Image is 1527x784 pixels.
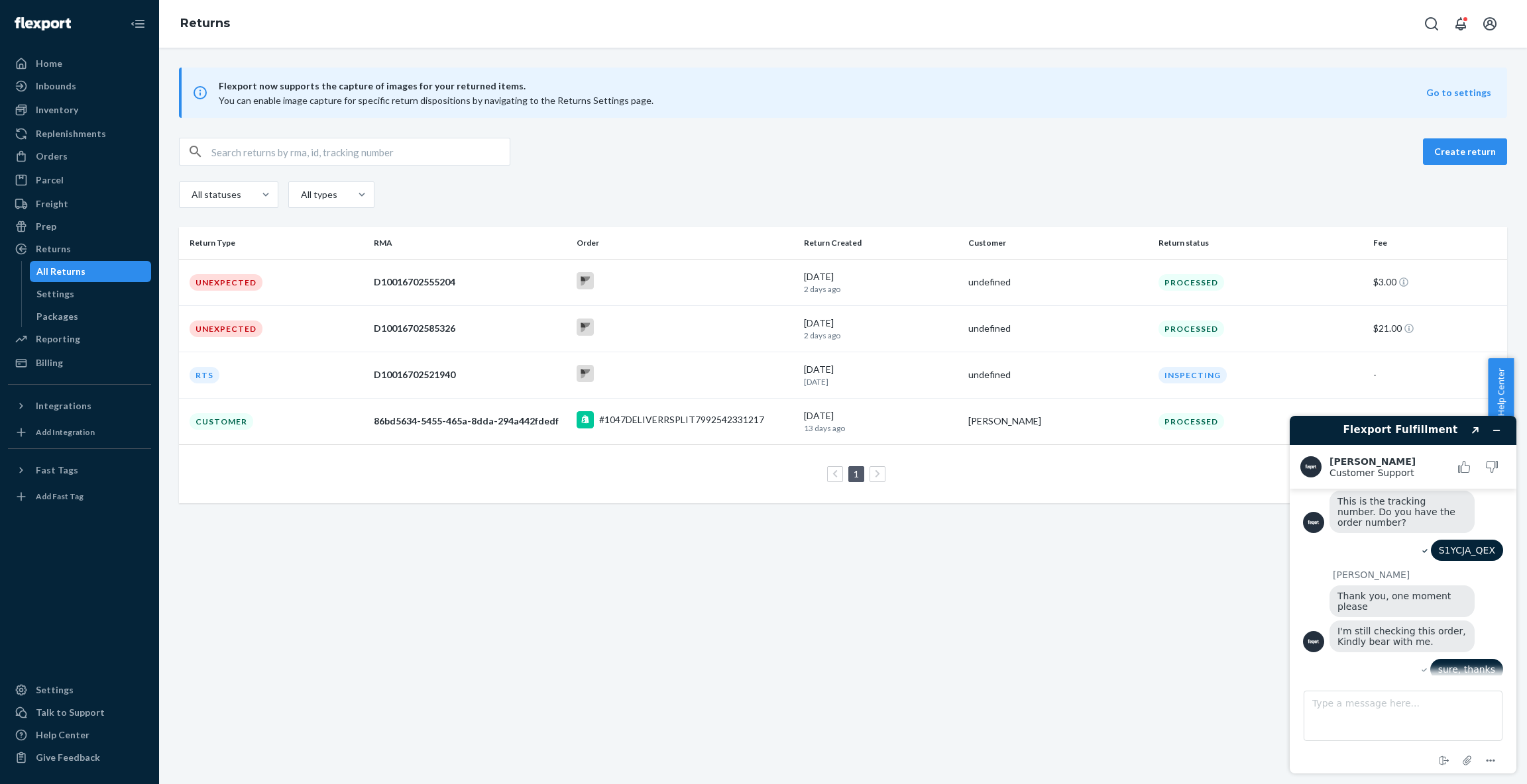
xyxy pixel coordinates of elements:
[36,751,100,764] div: Give Feedback
[8,53,151,74] a: Home
[1153,227,1368,259] th: Return status
[36,464,78,477] div: Fast Tags
[8,123,151,144] a: Replenishments
[8,99,151,121] a: Inventory
[190,367,219,383] div: RTS
[301,188,335,201] div: All types
[1368,259,1507,305] td: $3.00
[31,9,58,21] span: Chat
[30,306,152,327] a: Packages
[368,227,571,259] th: RMA
[36,310,78,323] div: Packages
[36,242,71,256] div: Returns
[804,363,958,387] div: [DATE]
[968,368,1147,381] div: undefined
[8,702,151,723] button: Talk to Support
[170,5,241,43] ol: breadcrumbs
[8,486,151,507] a: Add Fast Tag
[8,422,151,443] a: Add Integration
[1279,405,1527,784] iframe: Find more information here
[804,317,958,341] div: [DATE]
[190,413,253,430] div: Customer
[8,193,151,215] a: Freight
[15,17,71,30] img: Flexport logo
[799,227,963,259] th: Return Created
[36,332,80,346] div: Reporting
[963,227,1153,259] th: Customer
[374,368,565,381] div: D10016702521940
[179,227,368,259] th: Return Type
[8,679,151,701] a: Settings
[192,188,239,201] div: All statuses
[1159,413,1224,430] div: Processed
[36,197,68,211] div: Freight
[1368,227,1507,259] th: Fee
[968,275,1147,289] div: undefined
[36,150,68,163] div: Orders
[599,413,764,426] div: #1047DELIVERRSPLIT7992542331217
[1447,11,1474,37] button: Open notifications
[1488,358,1514,426] span: Help Center
[804,376,958,387] p: [DATE]
[190,320,262,337] div: Unexpected
[36,356,63,369] div: Billing
[30,261,152,282] a: All Returns
[1159,274,1224,291] div: Processed
[36,127,106,140] div: Replenishments
[851,468,862,479] a: Page 1 is your current page
[8,216,151,237] a: Prep
[36,728,89,742] div: Help Center
[8,146,151,167] a: Orders
[8,170,151,191] a: Parcel
[804,270,958,295] div: [DATE]
[1368,398,1507,444] td: $10.96
[8,747,151,768] button: Give Feedback
[8,460,151,481] button: Fast Tags
[804,422,958,434] p: 13 days ago
[804,330,958,341] p: 2 days ago
[8,75,151,97] a: Inbounds
[8,238,151,260] a: Returns
[36,220,56,233] div: Prep
[36,491,84,502] div: Add Fast Tag
[1368,305,1507,352] td: $21.00
[8,395,151,416] button: Integrations
[36,399,91,413] div: Integrations
[8,328,151,350] a: Reporting
[36,426,95,438] div: Add Integration
[1373,368,1497,381] div: -
[36,57,62,70] div: Home
[968,415,1147,428] div: [PERSON_NAME]
[36,103,78,117] div: Inventory
[804,283,958,295] p: 2 days ago
[219,95,653,106] span: You can enable image capture for specific return dispositions by navigating to the Returns Settin...
[8,724,151,746] a: Help Center
[30,283,152,305] a: Settings
[1477,11,1503,37] button: Open account menu
[36,265,85,278] div: All Returns
[571,227,799,259] th: Order
[36,683,74,697] div: Settings
[36,287,74,301] div: Settings
[1423,138,1507,165] button: Create return
[374,415,565,428] div: 86bd5634-5455-465a-8dda-294a442fdedf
